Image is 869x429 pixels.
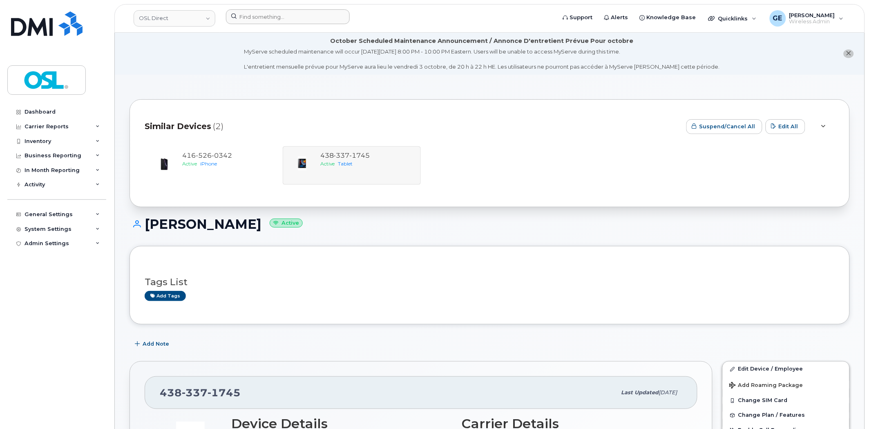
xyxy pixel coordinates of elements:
[213,121,223,132] span: (2)
[182,152,232,159] span: 416
[196,152,212,159] span: 526
[200,161,217,167] span: iPhone
[621,389,659,395] span: Last updated
[145,277,835,287] h3: Tags List
[729,382,803,390] span: Add Roaming Package
[244,48,720,71] div: MyServe scheduled maintenance will occur [DATE][DATE] 8:00 PM - 10:00 PM Eastern. Users will be u...
[723,362,849,376] a: Edit Device / Employee
[738,412,805,418] span: Change Plan / Features
[130,217,850,231] h1: [PERSON_NAME]
[270,219,303,228] small: Active
[212,152,232,159] span: 0342
[160,387,241,399] span: 438
[182,387,208,399] span: 337
[779,123,798,130] span: Edit All
[844,49,854,58] button: close notification
[145,121,211,132] span: Similar Devices
[143,340,169,348] span: Add Note
[156,155,172,172] img: image20231002-3703462-1qb80zy.jpeg
[182,161,197,167] span: Active
[659,389,677,395] span: [DATE]
[723,393,849,408] button: Change SIM Card
[686,119,762,134] button: Suspend/Cancel All
[150,151,278,180] a: 4165260342ActiveiPhone
[723,376,849,393] button: Add Roaming Package
[723,408,849,422] button: Change Plan / Features
[145,291,186,301] a: Add tags
[208,387,241,399] span: 1745
[331,37,634,45] div: October Scheduled Maintenance Announcement / Annonce D'entretient Prévue Pour octobre
[699,123,755,130] span: Suspend/Cancel All
[766,119,805,134] button: Edit All
[130,337,176,351] button: Add Note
